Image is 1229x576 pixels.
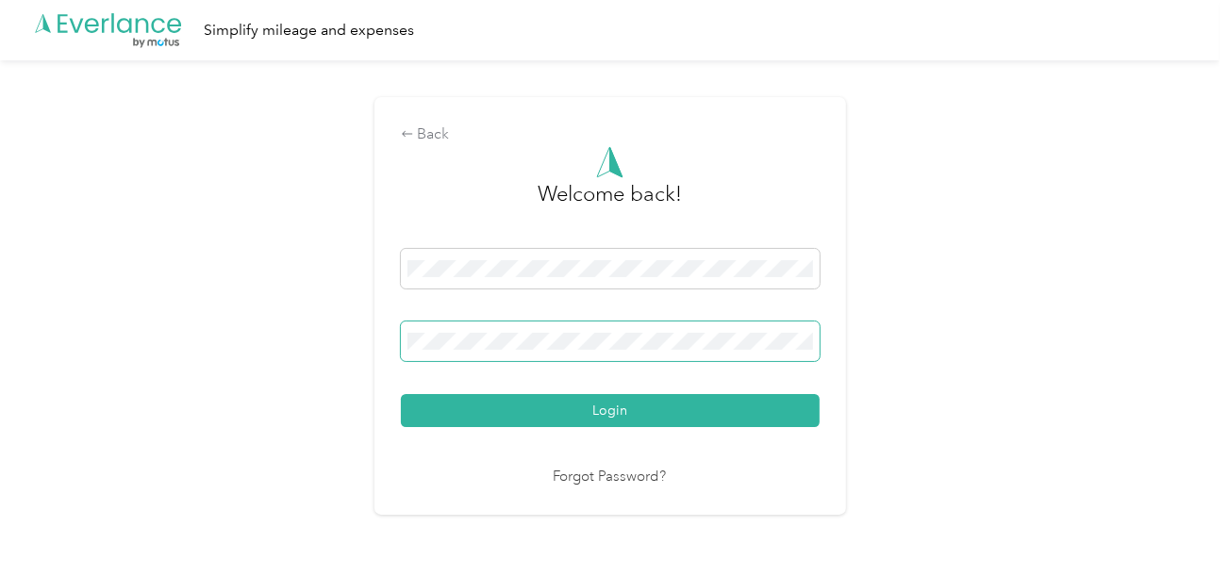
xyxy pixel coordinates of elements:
h3: greeting [538,178,682,229]
div: Simplify mileage and expenses [204,19,414,42]
iframe: Everlance-gr Chat Button Frame [1123,470,1229,576]
div: Back [401,123,820,146]
button: Login [401,394,820,427]
a: Forgot Password? [554,467,667,488]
